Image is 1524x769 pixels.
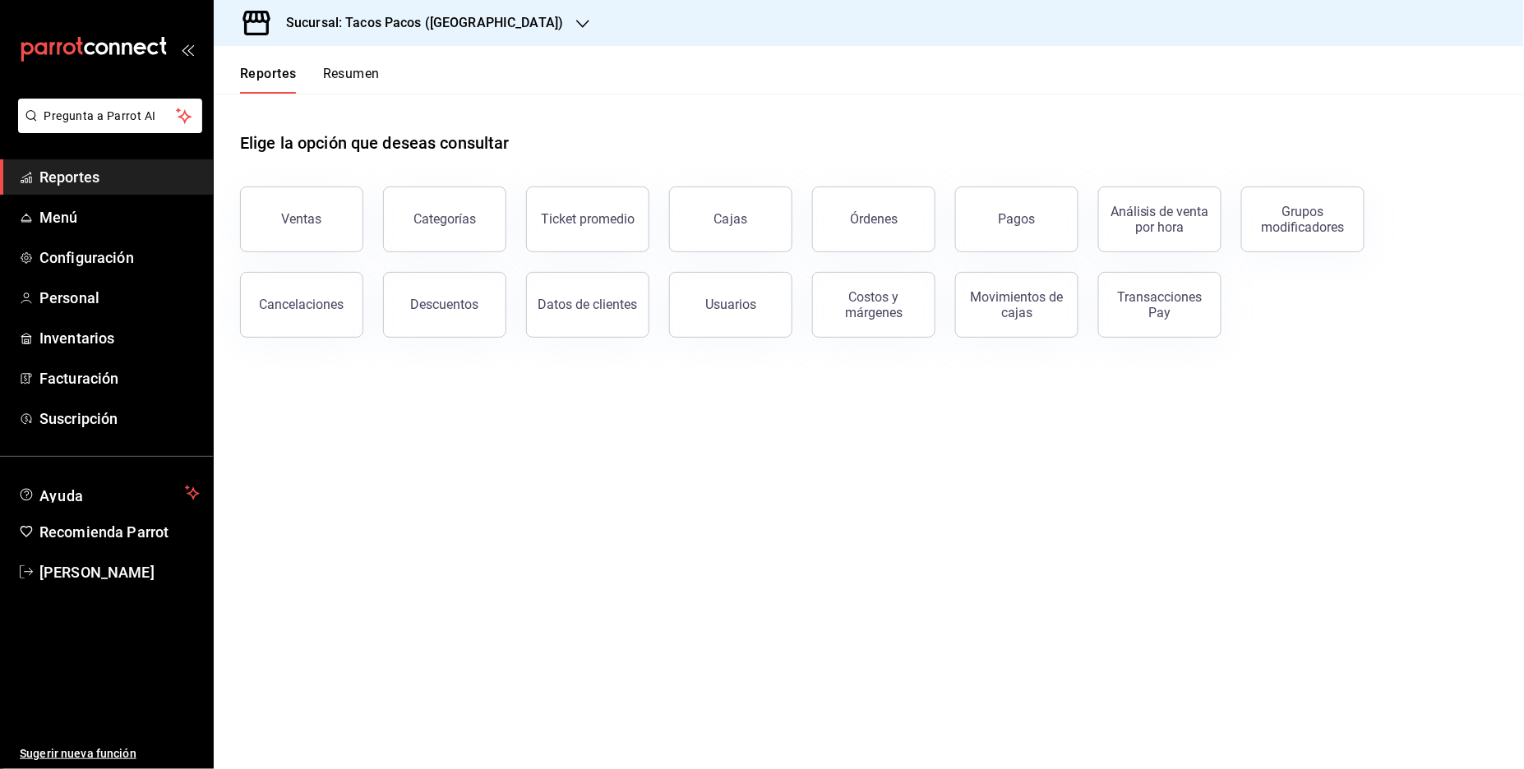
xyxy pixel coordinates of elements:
[1109,289,1211,320] div: Transacciones Pay
[39,561,200,583] span: [PERSON_NAME]
[823,289,925,320] div: Costos y márgenes
[240,131,510,155] h1: Elige la opción que deseas consultar
[44,108,177,125] span: Pregunta a Parrot AI
[273,13,563,33] h3: Sucursal: Tacos Pacos ([GEOGRAPHIC_DATA])
[260,297,344,312] div: Cancelaciones
[39,483,178,503] span: Ayuda
[12,119,202,136] a: Pregunta a Parrot AI
[1098,186,1222,252] button: Análisis de venta por hora
[413,211,476,227] div: Categorías
[999,211,1036,227] div: Pagos
[1241,186,1365,252] button: Grupos modificadores
[240,66,380,94] div: navigation tabs
[538,297,638,312] div: Datos de clientes
[1098,272,1222,338] button: Transacciones Pay
[669,272,792,338] button: Usuarios
[669,186,792,252] a: Cajas
[705,297,756,312] div: Usuarios
[20,745,200,762] span: Sugerir nueva función
[812,272,935,338] button: Costos y márgenes
[714,210,748,229] div: Cajas
[955,272,1078,338] button: Movimientos de cajas
[526,186,649,252] button: Ticket promedio
[282,211,322,227] div: Ventas
[1109,204,1211,235] div: Análisis de venta por hora
[18,99,202,133] button: Pregunta a Parrot AI
[966,289,1068,320] div: Movimientos de cajas
[526,272,649,338] button: Datos de clientes
[39,166,200,188] span: Reportes
[955,186,1078,252] button: Pagos
[850,211,898,227] div: Órdenes
[240,186,363,252] button: Ventas
[240,66,297,94] button: Reportes
[383,272,506,338] button: Descuentos
[39,206,200,228] span: Menú
[541,211,635,227] div: Ticket promedio
[39,367,200,389] span: Facturación
[323,66,380,94] button: Resumen
[812,186,935,252] button: Órdenes
[39,408,200,430] span: Suscripción
[1252,204,1354,235] div: Grupos modificadores
[39,521,200,543] span: Recomienda Parrot
[181,43,194,56] button: open_drawer_menu
[383,186,506,252] button: Categorías
[39,246,200,269] span: Configuración
[39,327,200,349] span: Inventarios
[411,297,479,312] div: Descuentos
[240,272,363,338] button: Cancelaciones
[39,287,200,309] span: Personal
